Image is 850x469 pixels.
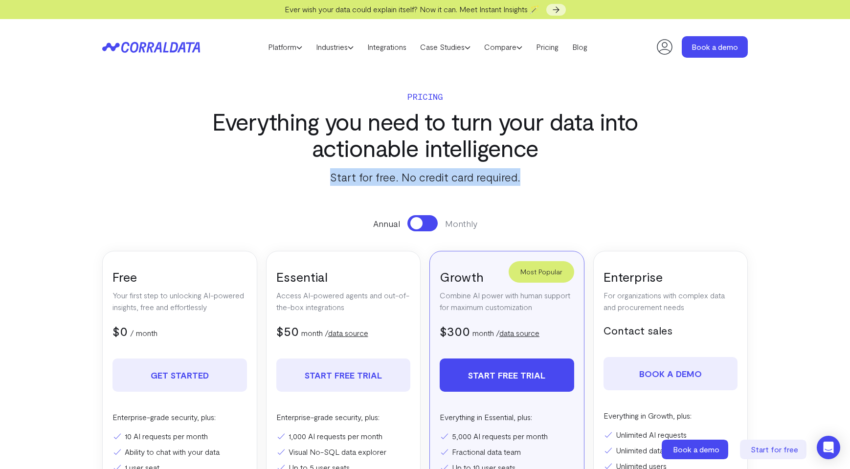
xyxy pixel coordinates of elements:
[477,40,529,54] a: Compare
[740,440,808,459] a: Start for free
[440,358,574,392] a: Start free trial
[360,40,413,54] a: Integrations
[112,268,247,285] h3: Free
[604,268,738,285] h3: Enterprise
[604,410,738,422] p: Everything in Growth, plus:
[276,430,411,442] li: 1,000 AI requests per month
[197,108,653,161] h3: Everything you need to turn your data into actionable intelligence
[328,328,368,337] a: data source
[276,446,411,458] li: Visual No-SQL data explorer
[197,168,653,186] p: Start for free. No credit card required.
[440,268,574,285] h3: Growth
[276,411,411,423] p: Enterprise-grade security, plus:
[276,268,411,285] h3: Essential
[276,358,411,392] a: Start free trial
[440,411,574,423] p: Everything in Essential, plus:
[413,40,477,54] a: Case Studies
[440,446,574,458] li: Fractional data team
[445,217,477,230] span: Monthly
[499,328,539,337] a: data source
[112,290,247,313] p: Your first step to unlocking AI-powered insights, free and effortlessly
[309,40,360,54] a: Industries
[373,217,400,230] span: Annual
[301,327,368,339] p: month /
[112,446,247,458] li: Ability to chat with your data
[276,323,299,338] span: $50
[472,327,539,339] p: month /
[112,430,247,442] li: 10 AI requests per month
[112,411,247,423] p: Enterprise-grade security, plus:
[509,261,574,283] div: Most Popular
[440,430,574,442] li: 5,000 AI requests per month
[440,323,470,338] span: $300
[130,327,157,339] p: / month
[604,290,738,313] p: For organizations with complex data and procurement needs
[662,440,730,459] a: Book a demo
[682,36,748,58] a: Book a demo
[529,40,565,54] a: Pricing
[751,445,798,454] span: Start for free
[604,445,738,456] li: Unlimited data team requests
[197,89,653,103] p: Pricing
[285,4,539,14] span: Ever wish your data could explain itself? Now it can. Meet Instant Insights 🪄
[817,436,840,459] div: Open Intercom Messenger
[565,40,594,54] a: Blog
[112,323,128,338] span: $0
[112,358,247,392] a: Get Started
[604,323,738,337] h5: Contact sales
[673,445,719,454] span: Book a demo
[604,429,738,441] li: Unlimited AI requests
[276,290,411,313] p: Access AI-powered agents and out-of-the-box integrations
[261,40,309,54] a: Platform
[604,357,738,390] a: Book a demo
[440,290,574,313] p: Combine AI power with human support for maximum customization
